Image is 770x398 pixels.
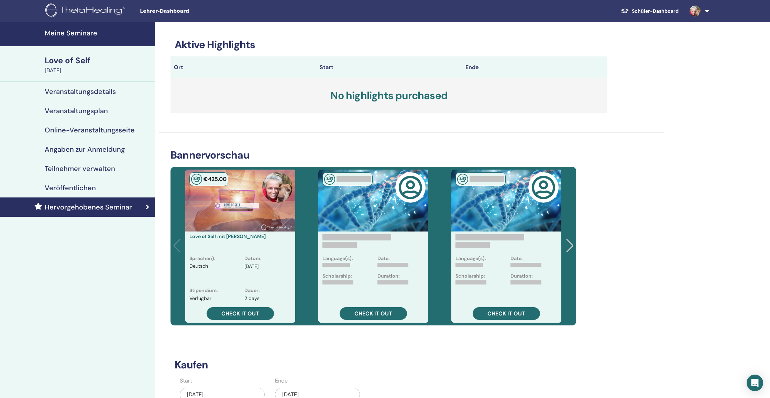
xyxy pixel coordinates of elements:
[455,272,485,280] p: Scholarship:
[189,287,218,294] p: Stipendium :
[45,87,116,96] h4: Veranstaltungsdetails
[45,29,151,37] h4: Meine Seminare
[510,255,523,262] p: Date:
[170,39,607,51] h3: Aktive Highlights
[322,255,353,262] p: Language(s):
[462,56,608,78] th: Ende
[221,310,259,317] span: Check it out
[45,203,132,211] h4: Hervorgehobenes Seminar
[45,145,125,153] h4: Angaben zur Anmeldung
[45,3,128,19] img: logo.png
[377,272,400,280] p: Duration:
[621,8,629,14] img: graduation-cap-white.svg
[189,255,216,262] p: Sprachen) :
[244,287,260,294] p: Dauer :
[45,55,151,66] div: Love of Self
[189,233,266,239] a: Love of Self mit [PERSON_NAME]
[473,307,540,320] a: Check it out
[207,307,274,320] a: Check it out
[41,55,155,75] a: Love of Self[DATE]
[615,5,684,18] a: Schüler-Dashboard
[316,56,462,78] th: Start
[189,295,211,302] p: Verfügbar
[45,107,108,115] h4: Veranstaltungsplan
[191,174,202,185] img: In-Person Seminar
[170,78,607,113] h3: No highlights purchased
[170,359,607,371] h3: Kaufen
[487,310,525,317] span: Check it out
[340,307,407,320] a: Check it out
[170,149,576,161] h3: Bannervorschau
[244,295,260,302] p: 2 days
[140,8,243,15] span: Lehrer-Dashboard
[189,263,208,281] p: Deutsch
[45,126,135,134] h4: Online-Veranstaltungsseite
[324,174,335,185] img: In-Person Seminar
[170,56,316,78] th: Ort
[354,310,392,317] span: Check it out
[510,272,533,280] p: Duration:
[45,164,115,173] h4: Teilnehmer verwalten
[690,6,701,17] img: default.jpg
[244,263,258,270] p: [DATE]
[244,255,262,262] p: Datum :
[377,255,390,262] p: Date:
[457,174,468,185] img: In-Person Seminar
[262,172,293,203] img: default.jpg
[747,375,763,391] div: Open Intercom Messenger
[455,255,486,262] p: Language(s):
[322,272,352,280] p: Scholarship:
[45,66,151,75] div: [DATE]
[203,175,227,183] span: € 425 .00
[180,377,192,385] label: Start
[398,175,422,200] img: user-circle-regular.svg
[45,184,96,192] h4: Veröffentlichen
[531,175,555,200] img: user-circle-regular.svg
[275,377,288,385] label: Ende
